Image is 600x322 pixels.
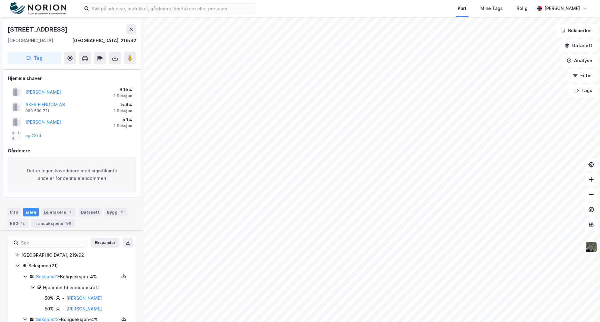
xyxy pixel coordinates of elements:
div: Eiere [23,208,39,216]
button: Analyse [561,54,597,67]
div: 6.15% [114,86,132,93]
div: 5.4% [114,101,132,108]
div: [GEOGRAPHIC_DATA] [7,37,53,44]
div: [STREET_ADDRESS] [7,24,69,34]
div: Info [7,208,21,216]
div: - Boligseksjon - 4% [36,273,119,280]
div: [GEOGRAPHIC_DATA], 219/92 [21,251,128,259]
div: 1 Seksjon [114,93,132,98]
div: Seksjoner ( 21 ) [28,262,128,270]
div: [PERSON_NAME] [544,5,580,12]
button: Tags [568,84,597,97]
div: 50% [45,295,54,302]
div: ESG [7,219,28,228]
div: Kart [458,5,467,12]
div: Hjemmelshaver [8,75,136,82]
input: Søk på adresse, matrikkel, gårdeiere, leietakere eller personer [89,4,256,13]
div: Mine Tags [480,5,503,12]
button: Bokmerker [555,24,597,37]
div: 1 Seksjon [114,123,132,128]
div: Bolig [517,5,527,12]
a: Seksjon#1 [36,274,58,279]
div: 50% [45,305,54,313]
div: - [62,295,64,302]
iframe: Chat Widget [569,292,600,322]
button: Datasett [559,39,597,52]
div: 96 [65,220,72,226]
div: Det er ingen hovedeiere med signifikante andeler for denne eiendommen [8,157,136,192]
a: [PERSON_NAME] [66,306,102,311]
div: Hjemmel til eiendomsrett [43,284,128,291]
img: 9k= [585,241,597,253]
div: Transaksjoner [31,219,75,228]
div: [GEOGRAPHIC_DATA], 219/92 [72,37,136,44]
a: [PERSON_NAME] [66,295,102,301]
div: - [62,305,64,313]
button: Filter [567,69,597,82]
div: 5.1% [114,116,132,123]
img: norion-logo.80e7a08dc31c2e691866.png [10,2,66,15]
div: Bygg [104,208,127,216]
div: Datasett [78,208,102,216]
div: Leietakere [41,208,76,216]
div: 2 [119,209,125,215]
div: 1 Seksjon [114,108,132,113]
div: 1 [67,209,73,215]
a: Seksjon#2 [36,317,59,322]
button: Tag [7,52,61,64]
button: Ekspander [91,238,119,248]
div: 12 [20,220,26,226]
div: 980 500 721 [25,108,49,113]
div: Gårdeiere [8,147,136,155]
input: Søk [18,238,87,247]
